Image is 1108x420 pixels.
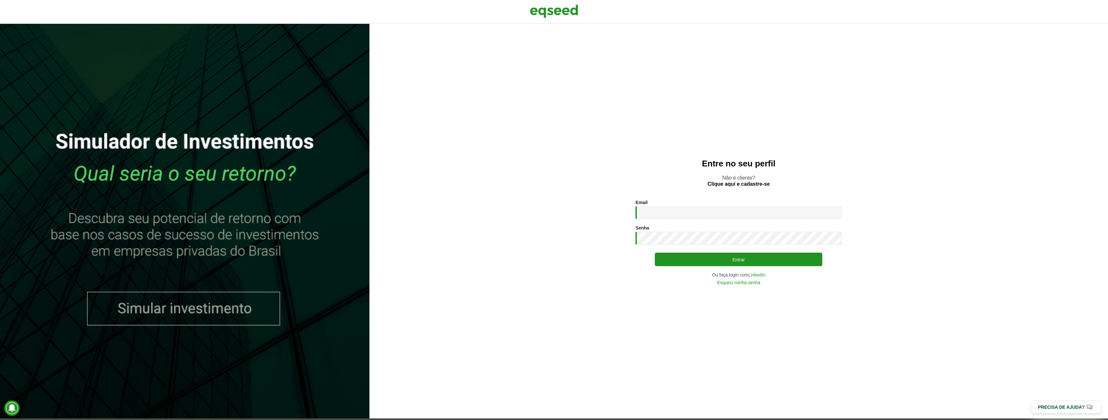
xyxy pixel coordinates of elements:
[708,182,770,187] a: Clique aqui e cadastre-se
[635,226,649,230] label: Senha
[717,280,760,285] a: Esqueci minha senha
[655,253,822,266] button: Entrar
[382,175,1095,187] p: Não é cliente?
[635,200,647,205] label: Email
[748,273,765,277] a: LinkedIn
[382,159,1095,168] h2: Entre no seu perfil
[635,273,842,277] div: Ou faça login com
[530,3,578,19] img: EqSeed Logo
